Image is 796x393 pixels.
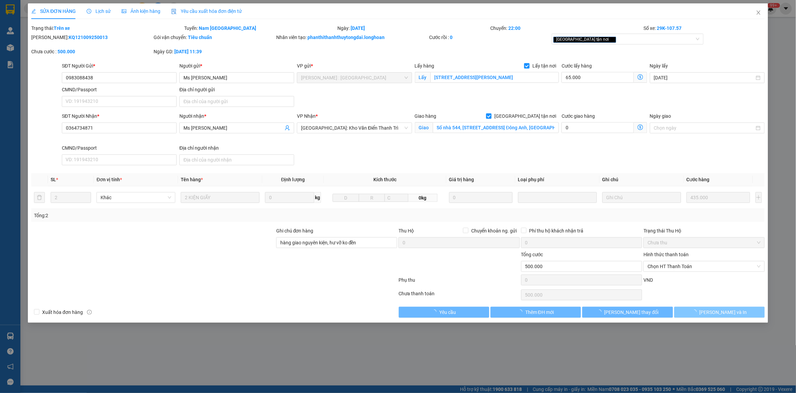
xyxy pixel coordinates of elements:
[69,35,108,40] b: KQ121009250013
[562,63,592,69] label: Cước lấy hàng
[399,307,489,318] button: Yêu cầu
[373,177,396,182] span: Kích thước
[492,112,559,120] span: [GEOGRAPHIC_DATA] tận nơi
[692,310,700,314] span: loading
[154,48,275,55] div: Ngày GD:
[276,228,314,233] label: Ghi chú đơn hàng
[31,48,152,55] div: Chưa cước :
[415,113,437,119] span: Giao hàng
[297,62,412,70] div: VP gửi
[174,49,202,54] b: [DATE] 11:39
[449,192,513,203] input: 0
[638,74,643,80] span: dollar-circle
[687,192,750,203] input: 0
[188,35,212,40] b: Tiêu chuẩn
[518,310,525,314] span: loading
[700,308,747,316] span: [PERSON_NAME] và In
[597,310,604,314] span: loading
[582,307,673,318] button: [PERSON_NAME] thay đổi
[521,252,543,257] span: Tổng cước
[408,194,437,202] span: 0kg
[643,227,764,235] div: Trạng thái Thu Hộ
[96,177,122,182] span: Đơn vị tính
[62,86,177,93] div: CMND/Passport
[610,38,614,41] span: close
[57,49,75,54] b: 500.000
[527,227,586,235] span: Phí thu hộ khách nhận trả
[525,308,554,316] span: Thêm ĐH mới
[276,34,428,41] div: Nhân viên tạo:
[31,9,36,14] span: edit
[648,238,760,248] span: Chưa thu
[179,144,294,152] div: Địa chỉ người nhận
[31,34,152,41] div: [PERSON_NAME]:
[179,112,294,120] div: Người nhận
[179,86,294,93] div: Địa chỉ người gửi
[600,173,684,186] th: Ghi chú
[62,112,177,120] div: SĐT Người Nhận
[430,72,559,83] input: Lấy tận nơi
[54,25,70,31] b: Trên xe
[643,252,689,257] label: Hình thức thanh toán
[307,35,385,40] b: phanthithanhthuytongdai.longhoan
[399,228,414,233] span: Thu Hộ
[648,261,760,272] span: Chọn HT Thanh Toán
[281,177,305,182] span: Định lượng
[181,177,203,182] span: Tên hàng
[62,62,177,70] div: SĐT Người Gửi
[154,34,275,41] div: Gói vận chuyển:
[179,96,294,107] input: Địa chỉ của người gửi
[604,308,659,316] span: [PERSON_NAME] thay đổi
[562,72,634,83] input: Cước lấy hàng
[515,173,600,186] th: Loại phụ phí
[276,237,397,248] input: Ghi chú đơn hàng
[62,144,177,152] div: CMND/Passport
[122,8,160,14] span: Ảnh kiện hàng
[650,63,668,69] label: Ngày lấy
[359,194,385,202] input: R
[643,24,765,32] div: Số xe:
[674,307,765,318] button: [PERSON_NAME] và In
[199,25,257,31] b: Nam [GEOGRAPHIC_DATA]
[509,25,521,31] b: 22:00
[333,194,359,202] input: D
[687,177,710,182] span: Cước hàng
[285,125,290,131] span: user-add
[31,8,76,14] span: SỬA ĐƠN HÀNG
[297,113,316,119] span: VP Nhận
[756,10,761,15] span: close
[491,307,581,318] button: Thêm ĐH mới
[553,37,616,43] span: [GEOGRAPHIC_DATA] tận nơi
[638,125,643,130] span: dollar-circle
[468,227,520,235] span: Chuyển khoản ng. gửi
[351,25,365,31] b: [DATE]
[650,113,671,119] label: Ngày giao
[756,192,762,203] button: plus
[314,192,321,203] span: kg
[530,62,559,70] span: Lấy tận nơi
[398,290,520,302] div: Chưa thanh toán
[122,9,126,14] span: picture
[449,177,474,182] span: Giá trị hàng
[179,154,294,165] input: Địa chỉ của người nhận
[415,63,435,69] span: Lấy hàng
[51,177,56,182] span: SL
[301,73,408,83] span: Hồ Chí Minh : Kho Quận 12
[184,24,337,32] div: Tuyến:
[415,72,430,83] span: Lấy
[450,35,453,40] b: 0
[562,122,634,133] input: Cước giao hàng
[433,122,559,133] input: Giao tận nơi
[181,192,260,203] input: VD: Bàn, Ghế
[562,113,595,119] label: Cước giao hàng
[171,9,177,14] img: icon
[654,124,755,132] input: Ngày giao
[179,62,294,70] div: Người gửi
[337,24,490,32] div: Ngày:
[39,308,86,316] span: Xuất hóa đơn hàng
[749,3,768,22] button: Close
[385,194,408,202] input: C
[87,9,91,14] span: clock-circle
[429,34,550,41] div: Cước rồi :
[643,277,653,283] span: VND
